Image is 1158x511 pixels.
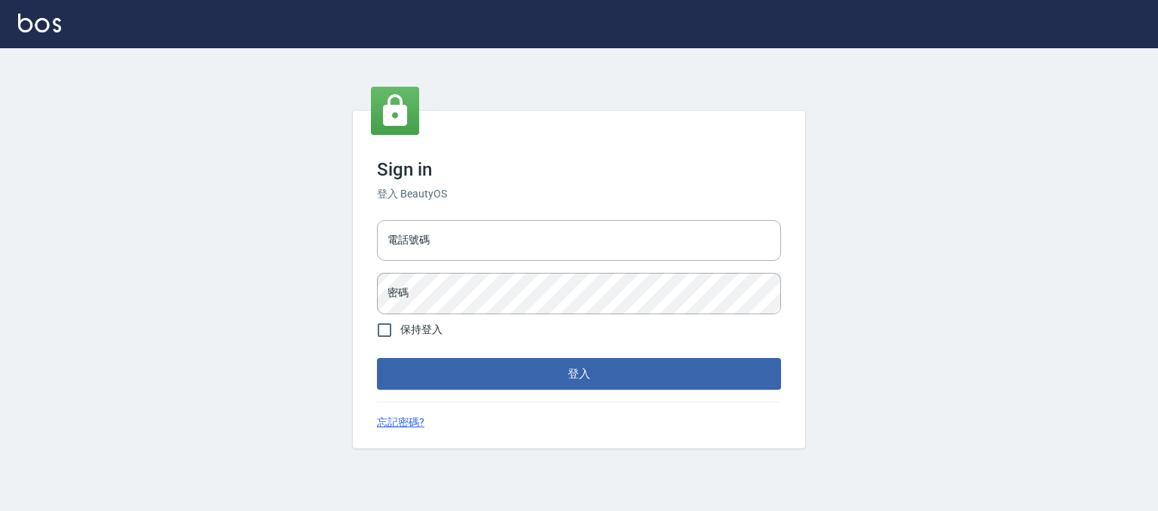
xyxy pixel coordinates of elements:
span: 保持登入 [400,322,443,338]
a: 忘記密碼? [377,415,424,430]
img: Logo [18,14,61,32]
button: 登入 [377,358,781,390]
h3: Sign in [377,159,781,180]
h6: 登入 BeautyOS [377,186,781,202]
